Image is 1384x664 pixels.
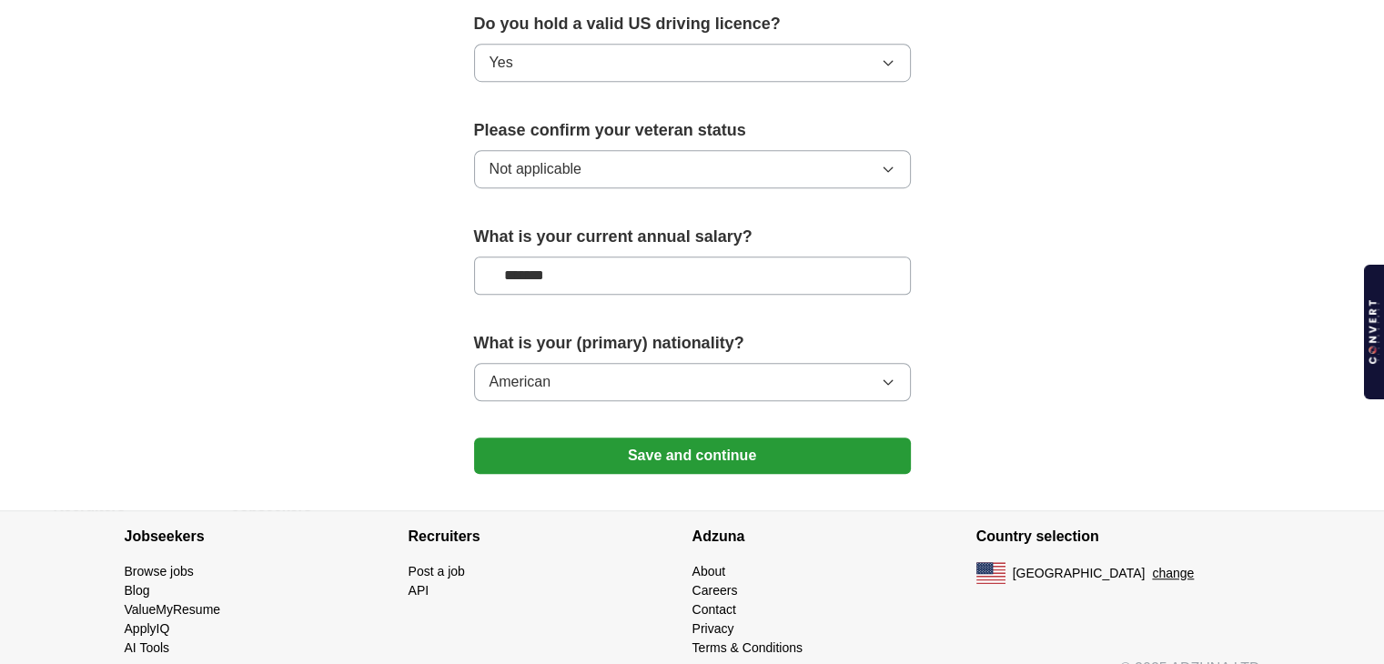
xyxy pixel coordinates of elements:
[490,52,513,74] span: Yes
[490,158,581,180] span: Not applicable
[125,564,194,578] a: Browse jobs
[692,564,726,578] a: About
[976,511,1260,562] h4: Country selection
[1013,564,1146,583] span: [GEOGRAPHIC_DATA]
[125,602,221,617] a: ValueMyResume
[474,331,911,356] label: What is your (primary) nationality?
[692,602,736,617] a: Contact
[409,583,429,598] a: API
[474,150,911,188] button: Not applicable
[1152,564,1194,583] button: change
[474,12,911,36] label: Do you hold a valid US driving licence?
[474,363,911,401] button: American
[976,562,1005,584] img: US flag
[692,640,803,655] a: Terms & Conditions
[1369,300,1379,363] img: B2fZQJag41XWAAAAAElFTkSuQmCC
[125,621,170,636] a: ApplyIQ
[474,438,911,474] button: Save and continue
[474,44,911,82] button: Yes
[692,621,734,636] a: Privacy
[474,225,911,249] label: What is your current annual salary?
[474,118,911,143] label: Please confirm your veteran status
[409,564,465,578] a: Post a job
[692,583,738,598] a: Careers
[125,583,150,598] a: Blog
[125,640,170,655] a: AI Tools
[490,371,551,393] span: American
